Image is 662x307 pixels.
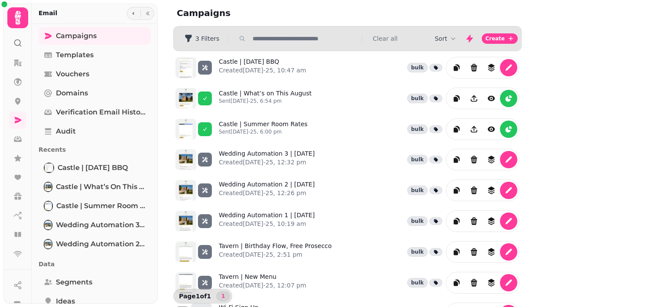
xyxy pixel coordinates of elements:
span: Create [485,36,505,41]
button: duplicate [448,182,465,199]
button: view [483,121,500,138]
p: Created [DATE]-25, 12:26 pm [219,189,315,197]
img: aHR0cHM6Ly9zdGFtcGVkZS1zZXJ2aWNlLXByb2QtdGVtcGxhdGUtcHJldmlld3MuczMuZXUtd2VzdC0xLmFtYXpvbmF3cy5jb... [175,211,196,232]
a: Vouchers [39,65,151,83]
span: Domains [56,88,88,98]
nav: Pagination [216,291,230,301]
button: duplicate [448,90,465,107]
h2: Email [39,9,57,17]
button: edit [500,243,517,261]
button: Delete [465,182,483,199]
button: Share campaign preview [465,90,483,107]
a: Segments [39,274,151,291]
button: edit [500,182,517,199]
span: Audit [56,126,76,137]
h2: Campaigns [177,7,343,19]
img: Castle | Summer Bank Holiday BBQ [45,163,53,172]
span: Castle | Summer Room Rates [56,201,146,211]
img: Wedding Automation 2 | Sunday 31st August 2025 [45,240,52,248]
button: Share campaign preview [465,121,483,138]
span: Castle | What’s on This August [56,182,146,192]
img: aHR0cHM6Ly9zdGFtcGVkZS1zZXJ2aWNlLXByb2QtdGVtcGxhdGUtcHJldmlld3MuczMuZXUtd2VzdC0xLmFtYXpvbmF3cy5jb... [175,242,196,262]
a: Castle | [DATE] BBQCreated[DATE]-25, 10:47 am [219,57,306,78]
button: revisions [483,274,500,291]
a: Tavern | Birthday Flow, Free ProseccoCreated[DATE]-25, 2:51 pm [219,242,332,262]
button: duplicate [448,121,465,138]
img: aHR0cHM6Ly9zdGFtcGVkZS1zZXJ2aWNlLXByb2QtdGVtcGxhdGUtcHJldmlld3MuczMuZXUtd2VzdC0xLmFtYXpvbmF3cy5jb... [175,88,196,109]
div: bulk [407,124,428,134]
button: 3 Filters [177,32,226,46]
a: Castle | Summer Bank Holiday BBQCastle | [DATE] BBQ [39,159,151,176]
button: view [483,90,500,107]
a: Tavern | New MenuCreated[DATE]-25, 12:07 pm [219,272,306,293]
button: reports [500,90,517,107]
button: Create [482,33,518,44]
a: Audit [39,123,151,140]
p: Page 1 of 1 [175,292,214,300]
button: duplicate [448,274,465,291]
button: duplicate [448,151,465,168]
button: Sort [435,34,458,43]
span: Castle | [DATE] BBQ [58,163,128,173]
button: Delete [465,243,483,261]
p: Created [DATE]-25, 10:19 am [219,219,315,228]
div: bulk [407,186,428,195]
button: duplicate [448,212,465,230]
p: Created [DATE]-25, 10:47 am [219,66,306,75]
img: aHR0cHM6Ly9zdGFtcGVkZS1zZXJ2aWNlLXByb2QtdGVtcGxhdGUtcHJldmlld3MuczMuZXUtd2VzdC0xLmFtYXpvbmF3cy5jb... [175,57,196,78]
a: Domains [39,85,151,102]
span: Ideas [56,296,75,307]
a: Templates [39,46,151,64]
button: revisions [483,151,500,168]
a: Castle | What’s on This AugustCastle | What’s on This August [39,178,151,196]
a: Wedding Automation 1 | [DATE]Created[DATE]-25, 10:19 am [219,211,315,232]
img: aHR0cHM6Ly9zdGFtcGVkZS1zZXJ2aWNlLXByb2QtdGVtcGxhdGUtcHJldmlld3MuczMuZXUtd2VzdC0xLmFtYXpvbmF3cy5jb... [175,119,196,140]
a: Castle | Summer Room RatesCastle | Summer Room Rates [39,197,151,215]
span: 1 [220,294,227,299]
p: Created [DATE]-25, 2:51 pm [219,250,332,259]
button: edit [500,151,517,168]
img: Wedding Automation 3 | Sunday 31st August 2025 [45,221,52,229]
img: aHR0cHM6Ly9zdGFtcGVkZS1zZXJ2aWNlLXByb2QtdGVtcGxhdGUtcHJldmlld3MuczMuZXUtd2VzdC0xLmFtYXpvbmF3cy5jb... [175,149,196,170]
span: Campaigns [56,31,97,41]
span: Segments [56,277,92,287]
button: revisions [483,243,500,261]
div: bulk [407,94,428,103]
img: Castle | What’s on This August [45,183,52,191]
button: Clear all [373,34,397,43]
button: Delete [465,151,483,168]
span: 3 Filters [195,36,219,42]
div: bulk [407,155,428,164]
span: Wedding Automation 2 | [DATE] [56,239,146,249]
img: aHR0cHM6Ly9zdGFtcGVkZS1zZXJ2aWNlLXByb2QtdGVtcGxhdGUtcHJldmlld3MuczMuZXUtd2VzdC0xLmFtYXpvbmF3cy5jb... [175,180,196,201]
a: Wedding Automation 3 | Sunday 31st August 2025Wedding Automation 3 | [DATE] [39,216,151,234]
a: Castle | What’s on This AugustSent[DATE]-25, 6:54 pm [219,89,312,108]
p: Sent [DATE]-25, 6:00 pm [219,128,308,135]
button: revisions [483,182,500,199]
span: Templates [56,50,94,60]
button: Delete [465,212,483,230]
a: Wedding Automation 2 | Sunday 31st August 2025Wedding Automation 2 | [DATE] [39,235,151,253]
img: Castle | Summer Room Rates [45,202,52,210]
button: Delete [465,59,483,76]
p: Recents [39,142,151,157]
p: Created [DATE]-25, 12:32 pm [219,158,315,167]
button: reports [500,121,517,138]
span: Verification email history [56,107,146,118]
button: Delete [465,274,483,291]
button: edit [500,59,517,76]
button: revisions [483,59,500,76]
span: Wedding Automation 3 | [DATE] [56,220,146,230]
p: Sent [DATE]-25, 6:54 pm [219,98,312,105]
button: revisions [483,212,500,230]
span: Vouchers [56,69,89,79]
button: duplicate [448,243,465,261]
div: bulk [407,216,428,226]
img: aHR0cHM6Ly9zdGFtcGVkZS1zZXJ2aWNlLXByb2QtdGVtcGxhdGUtcHJldmlld3MuczMuZXUtd2VzdC0xLmFtYXpvbmF3cy5jb... [175,272,196,293]
a: Wedding Automation 3 | [DATE]Created[DATE]-25, 12:32 pm [219,149,315,170]
a: Campaigns [39,27,151,45]
div: bulk [407,63,428,72]
div: bulk [407,278,428,287]
a: Verification email history [39,104,151,121]
p: Data [39,256,151,272]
